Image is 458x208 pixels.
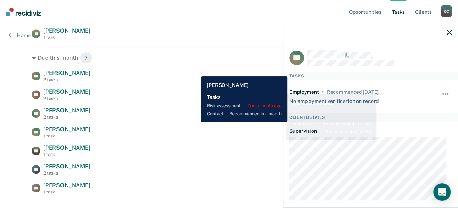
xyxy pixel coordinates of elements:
div: Open Intercom Messenger [433,183,451,201]
div: O C [441,5,452,17]
div: Client Details [283,113,458,122]
span: [PERSON_NAME] [43,126,90,133]
span: [PERSON_NAME] [43,182,90,189]
div: 1 task [43,189,90,195]
div: • [322,89,324,95]
span: [PERSON_NAME] [43,69,90,76]
div: 2 tasks [43,77,90,82]
span: [PERSON_NAME] [43,107,90,114]
dt: Supervision [289,128,452,134]
span: [PERSON_NAME] [43,27,90,34]
a: Home [9,32,31,39]
span: 7 [80,52,93,64]
div: 1 task [43,133,90,139]
div: Due this month [32,52,426,64]
span: [PERSON_NAME] [43,163,90,170]
div: 1 task [43,35,90,40]
div: Recommended in 12 days [326,89,378,95]
div: Employment [289,89,319,95]
div: 2 tasks [43,171,90,176]
div: No employment verification on record [289,95,379,104]
div: 2 tasks [43,115,90,120]
div: 2 tasks [43,96,90,101]
div: 1 task [43,152,90,157]
div: Tasks [283,72,458,80]
span: [PERSON_NAME] [43,88,90,95]
img: Recidiviz [6,8,41,16]
span: [PERSON_NAME] [43,144,90,151]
